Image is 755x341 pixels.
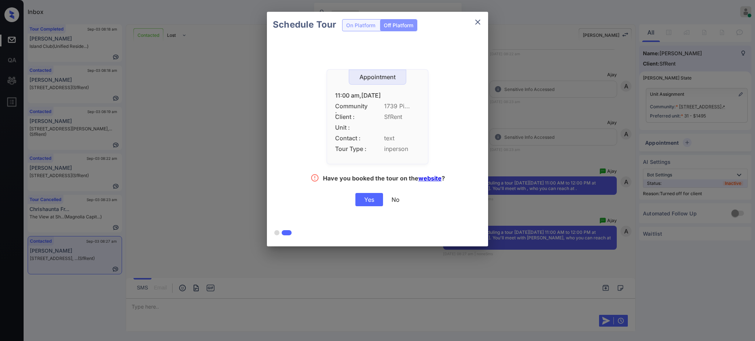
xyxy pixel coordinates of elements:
[384,113,420,120] span: SfRent
[267,12,342,38] h2: Schedule Tour
[335,113,368,120] span: Client :
[335,124,368,131] span: Unit :
[335,135,368,142] span: Contact :
[384,145,420,152] span: inperson
[418,175,442,182] a: website
[335,103,368,110] span: Community :
[355,193,383,206] div: Yes
[335,92,420,99] div: 11:00 am,[DATE]
[323,175,445,184] div: Have you booked the tour on the ?
[349,74,406,81] div: Appointment
[470,15,485,29] button: close
[392,196,400,203] div: No
[384,103,420,110] span: 1739 Pi...
[335,145,368,152] span: Tour Type :
[384,135,420,142] span: text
